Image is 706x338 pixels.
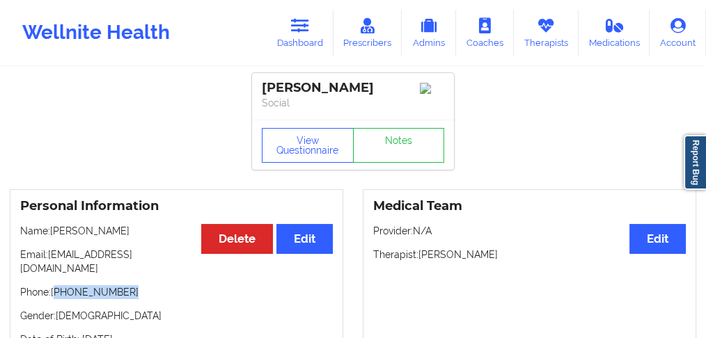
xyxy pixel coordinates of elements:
a: Report Bug [684,135,706,190]
a: Account [650,10,706,56]
h3: Personal Information [20,198,333,214]
p: Gender: [DEMOGRAPHIC_DATA] [20,309,333,323]
h3: Medical Team [373,198,686,214]
button: Delete [201,224,273,254]
p: Therapist: [PERSON_NAME] [373,248,686,261]
a: Therapists [514,10,579,56]
a: Notes [353,128,445,163]
img: Image%2Fplaceholer-image.png [420,83,444,94]
button: Edit [276,224,333,254]
div: [PERSON_NAME] [262,80,444,96]
a: Dashboard [267,10,334,56]
p: Social [262,96,444,110]
p: Email: [EMAIL_ADDRESS][DOMAIN_NAME] [20,248,333,275]
p: Provider: N/A [373,224,686,238]
a: Admins [402,10,456,56]
button: View Questionnaire [262,128,354,163]
a: Medications [579,10,650,56]
p: Phone: [PHONE_NUMBER] [20,285,333,299]
a: Prescribers [334,10,402,56]
button: Edit [629,224,686,254]
a: Coaches [456,10,514,56]
p: Name: [PERSON_NAME] [20,224,333,238]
